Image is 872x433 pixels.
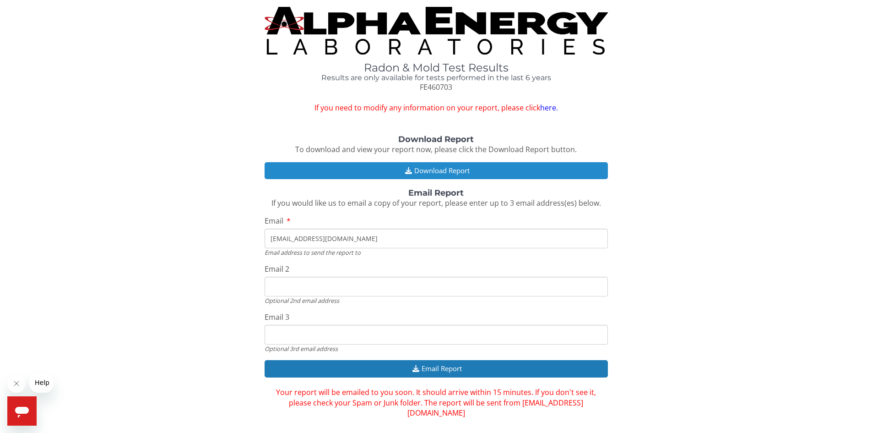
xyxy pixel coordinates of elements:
span: Email [265,216,283,226]
iframe: Message from company [29,373,54,393]
span: Your report will be emailed to you soon. It should arrive within 15 minutes. If you don't see it,... [276,387,596,418]
iframe: Close message [7,374,26,393]
strong: Email Report [408,188,464,198]
span: To download and view your report now, please click the Download Report button. [295,144,577,154]
a: here. [540,103,558,113]
div: Email address to send the report to [265,248,608,257]
span: If you would like us to email a copy of your report, please enter up to 3 email address(es) below. [271,198,601,208]
span: If you need to modify any information on your report, please click [265,103,608,113]
button: Download Report [265,162,608,179]
div: Optional 3rd email address [265,345,608,353]
span: FE460703 [420,82,452,92]
img: TightCrop.jpg [265,7,608,55]
h4: Results are only available for tests performed in the last 6 years [265,74,608,82]
strong: Download Report [398,134,474,144]
span: Email 2 [265,264,289,274]
span: Email 3 [265,312,289,322]
button: Email Report [265,360,608,377]
h1: Radon & Mold Test Results [265,62,608,74]
div: Optional 2nd email address [265,296,608,305]
iframe: Button to launch messaging window [7,396,37,426]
